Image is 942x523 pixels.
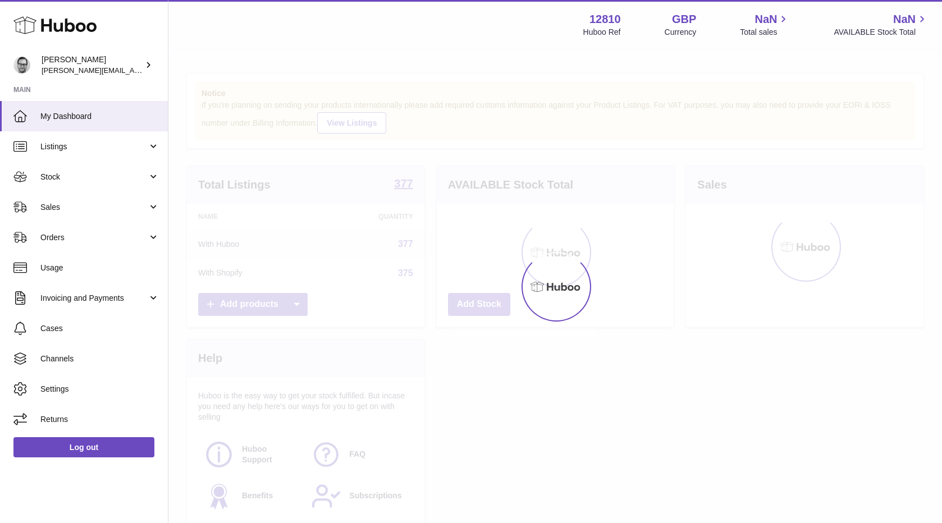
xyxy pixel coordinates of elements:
div: Huboo Ref [583,27,621,38]
span: AVAILABLE Stock Total [834,27,929,38]
span: Invoicing and Payments [40,293,148,304]
span: Sales [40,202,148,213]
div: [PERSON_NAME] [42,54,143,76]
strong: 12810 [589,12,621,27]
span: Channels [40,354,159,364]
span: Usage [40,263,159,273]
img: alex@digidistiller.com [13,57,30,74]
span: Cases [40,323,159,334]
strong: GBP [672,12,696,27]
span: Total sales [740,27,790,38]
span: Stock [40,172,148,182]
a: Log out [13,437,154,457]
a: NaN AVAILABLE Stock Total [834,12,929,38]
span: NaN [754,12,777,27]
span: Listings [40,141,148,152]
span: Orders [40,232,148,243]
span: NaN [893,12,916,27]
a: NaN Total sales [740,12,790,38]
span: [PERSON_NAME][EMAIL_ADDRESS][DOMAIN_NAME] [42,66,225,75]
span: My Dashboard [40,111,159,122]
span: Settings [40,384,159,394]
span: Returns [40,414,159,425]
div: Currency [665,27,697,38]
